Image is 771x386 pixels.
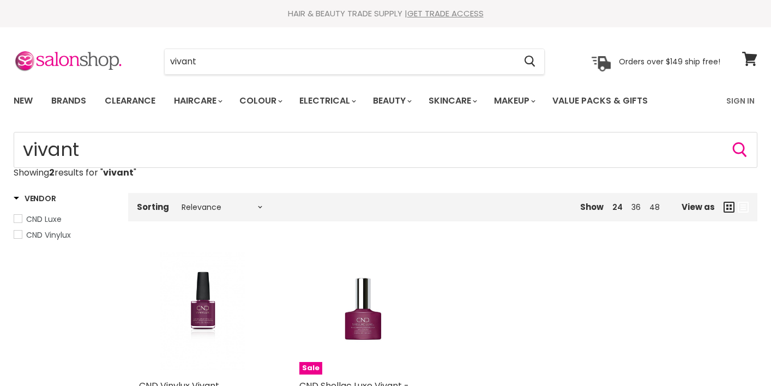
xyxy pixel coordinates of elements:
a: Haircare [166,89,229,112]
input: Search [165,49,515,74]
a: CND Vinylux [14,229,115,241]
form: Product [164,49,545,75]
a: GET TRADE ACCESS [407,8,484,19]
ul: Main menu [5,85,688,117]
a: Brands [43,89,94,112]
span: Sale [299,362,322,375]
img: CND Vinylux Vivant [160,248,245,375]
a: Beauty [365,89,418,112]
span: View as [682,202,715,212]
h3: Vendor [14,193,56,204]
a: Clearance [97,89,164,112]
a: Makeup [486,89,542,112]
label: Sorting [137,202,169,212]
a: Electrical [291,89,363,112]
a: Colour [231,89,289,112]
a: 24 [612,202,623,213]
a: 48 [649,202,660,213]
a: Sign In [720,89,761,112]
input: Search [14,132,757,168]
form: Product [14,132,757,168]
strong: 2 [49,166,55,179]
a: Skincare [420,89,484,112]
span: CND Luxe [26,214,62,225]
a: CND Shellac Luxe Vivant - Discontinued!Sale [299,248,427,375]
p: Showing results for " " [14,168,757,178]
a: Value Packs & Gifts [544,89,656,112]
p: Orders over $149 ship free! [619,56,720,66]
a: CND Luxe [14,213,115,225]
span: CND Vinylux [26,230,71,240]
a: New [5,89,41,112]
img: CND Shellac Luxe Vivant - Discontinued! [320,248,405,375]
a: CND Vinylux Vivant [139,248,267,375]
span: Show [580,201,604,213]
button: Search [515,49,544,74]
button: Search [731,141,749,159]
strong: vivant [103,166,134,179]
a: 36 [631,202,641,213]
